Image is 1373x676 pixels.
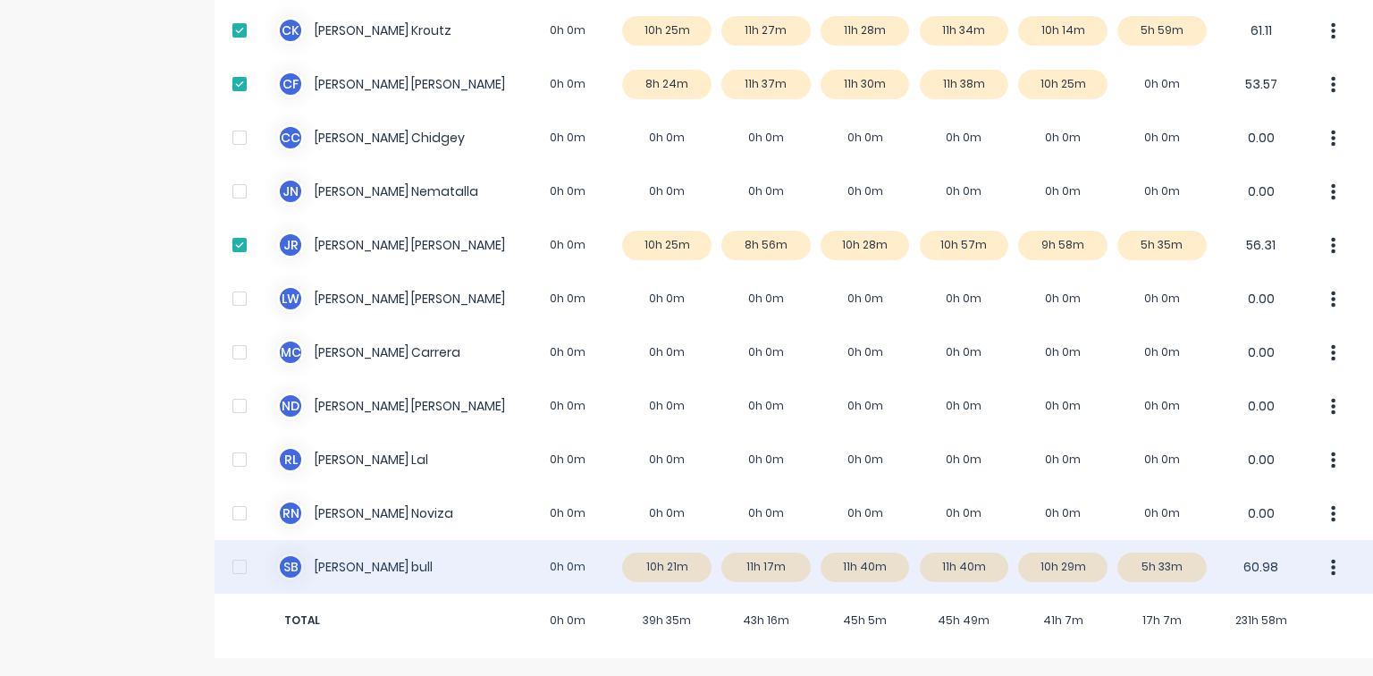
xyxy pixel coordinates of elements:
[618,613,717,629] span: 39h 35m
[1014,613,1113,629] span: 41h 7m
[717,613,816,629] span: 43h 16m
[1113,613,1212,629] span: 17h 7m
[518,613,618,629] span: 0h 0m
[815,613,914,629] span: 45h 5m
[277,613,518,629] span: TOTAL
[1211,613,1310,629] span: 231h 58m
[914,613,1014,629] span: 45h 49m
